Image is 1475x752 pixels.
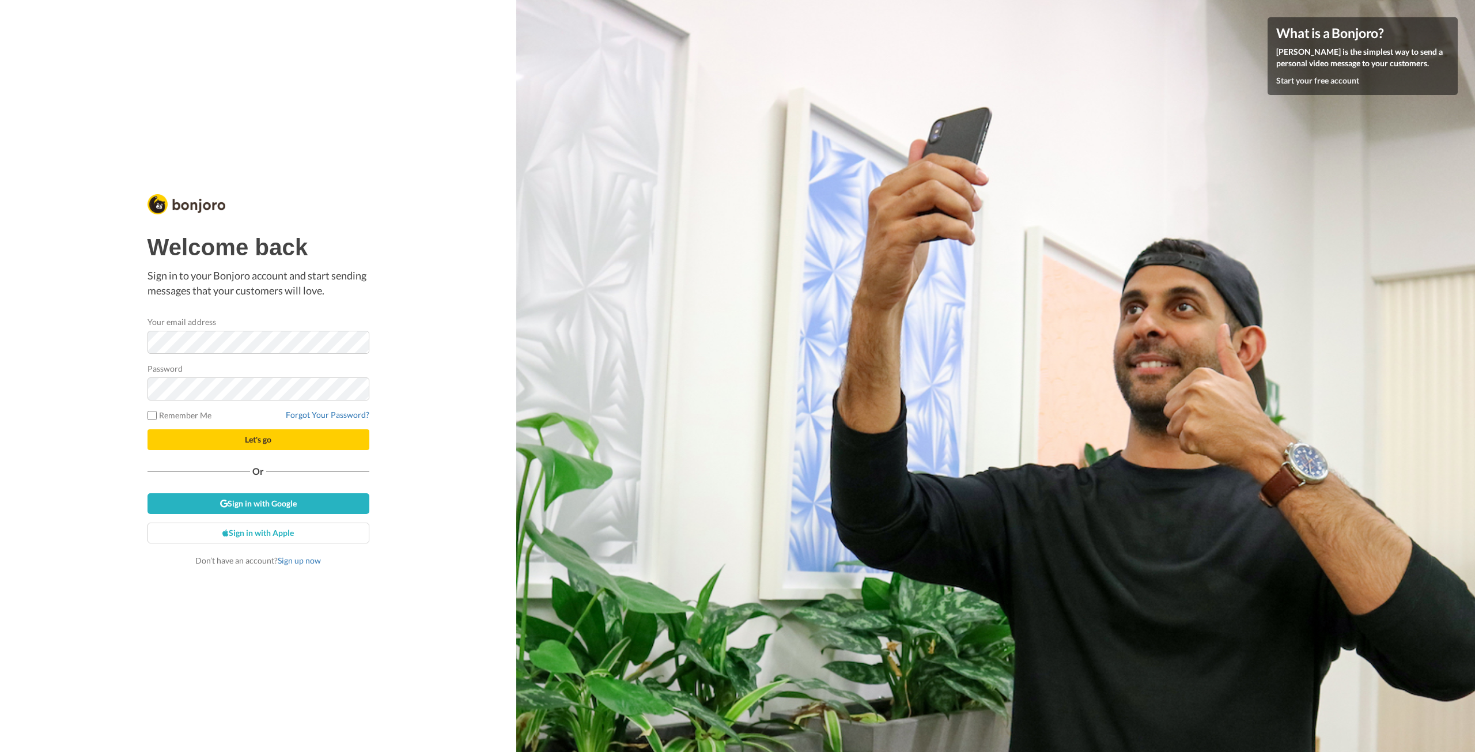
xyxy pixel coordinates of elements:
[147,429,369,450] button: Let's go
[147,411,157,420] input: Remember Me
[250,467,266,475] span: Or
[195,556,321,565] span: Don’t have an account?
[147,493,369,514] a: Sign in with Google
[147,235,369,260] h1: Welcome back
[147,316,216,328] label: Your email address
[147,269,369,298] p: Sign in to your Bonjoro account and start sending messages that your customers will love.
[147,523,369,543] a: Sign in with Apple
[245,434,271,444] span: Let's go
[286,410,369,420] a: Forgot Your Password?
[278,556,321,565] a: Sign up now
[1276,26,1449,40] h4: What is a Bonjoro?
[147,409,212,421] label: Remember Me
[1276,75,1359,85] a: Start your free account
[1276,46,1449,69] p: [PERSON_NAME] is the simplest way to send a personal video message to your customers.
[147,362,183,375] label: Password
